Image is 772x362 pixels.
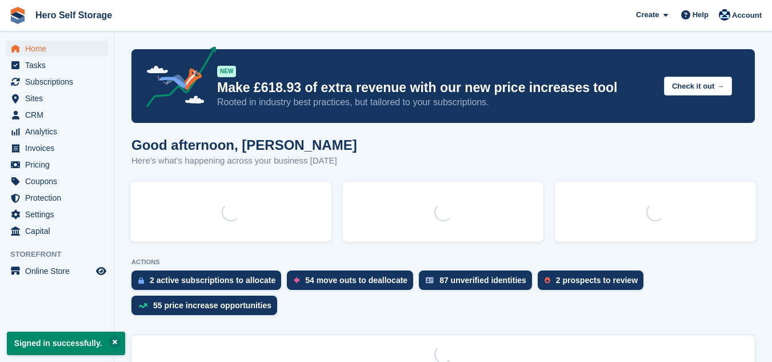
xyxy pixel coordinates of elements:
a: menu [6,206,108,222]
div: 2 active subscriptions to allocate [150,276,275,285]
p: ACTIONS [131,258,755,266]
span: Online Store [25,263,94,279]
a: menu [6,263,108,279]
a: menu [6,173,108,189]
a: menu [6,57,108,73]
p: Here's what's happening across your business [DATE] [131,154,357,168]
a: menu [6,140,108,156]
span: Invoices [25,140,94,156]
a: menu [6,157,108,173]
span: Home [25,41,94,57]
span: Help [693,9,709,21]
img: move_outs_to_deallocate_icon-f764333ba52eb49d3ac5e1228854f67142a1ed5810a6f6cc68b1a99e826820c5.svg [294,277,299,284]
img: price_increase_opportunities-93ffe204e8149a01c8c9dc8f82e8f89637d9d84a8eef4429ea346261dce0b2c0.svg [138,303,147,308]
img: active_subscription_to_allocate_icon-d502201f5373d7db506a760aba3b589e785aa758c864c3986d89f69b8ff3... [138,277,144,284]
p: Signed in successfully. [7,332,125,355]
span: Protection [25,190,94,206]
div: 55 price increase opportunities [153,301,271,310]
a: 87 unverified identities [419,270,538,296]
span: Create [636,9,659,21]
a: Hero Self Storage [31,6,117,25]
a: menu [6,74,108,90]
a: 2 active subscriptions to allocate [131,270,287,296]
button: Check it out → [664,77,732,96]
p: Make £618.93 of extra revenue with our new price increases tool [217,79,655,96]
h1: Good afternoon, [PERSON_NAME] [131,137,357,153]
a: menu [6,41,108,57]
span: Storefront [10,249,114,260]
img: stora-icon-8386f47178a22dfd0bd8f6a31ec36ba5ce8667c1dd55bd0f319d3a0aa187defe.svg [9,7,26,24]
p: Rooted in industry best practices, but tailored to your subscriptions. [217,96,655,109]
span: Subscriptions [25,74,94,90]
a: menu [6,223,108,239]
span: Account [732,10,762,21]
span: Settings [25,206,94,222]
img: Holly Budge [719,9,730,21]
span: Analytics [25,124,94,140]
a: 54 move outs to deallocate [287,270,419,296]
a: menu [6,124,108,140]
span: Sites [25,90,94,106]
div: NEW [217,66,236,77]
a: 55 price increase opportunities [131,296,283,321]
span: Pricing [25,157,94,173]
img: verify_identity-adf6edd0f0f0b5bbfe63781bf79b02c33cf7c696d77639b501bdc392416b5a36.svg [426,277,434,284]
img: prospect-51fa495bee0391a8d652442698ab0144808aea92771e9ea1ae160a38d050c398.svg [545,277,550,284]
span: Capital [25,223,94,239]
span: Coupons [25,173,94,189]
span: Tasks [25,57,94,73]
a: menu [6,90,108,106]
span: CRM [25,107,94,123]
a: Preview store [94,264,108,278]
div: 87 unverified identities [439,276,526,285]
a: 2 prospects to review [538,270,649,296]
div: 54 move outs to deallocate [305,276,407,285]
a: menu [6,190,108,206]
img: price-adjustments-announcement-icon-8257ccfd72463d97f412b2fc003d46551f7dbcb40ab6d574587a9cd5c0d94... [137,46,217,112]
a: menu [6,107,108,123]
div: 2 prospects to review [556,276,638,285]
